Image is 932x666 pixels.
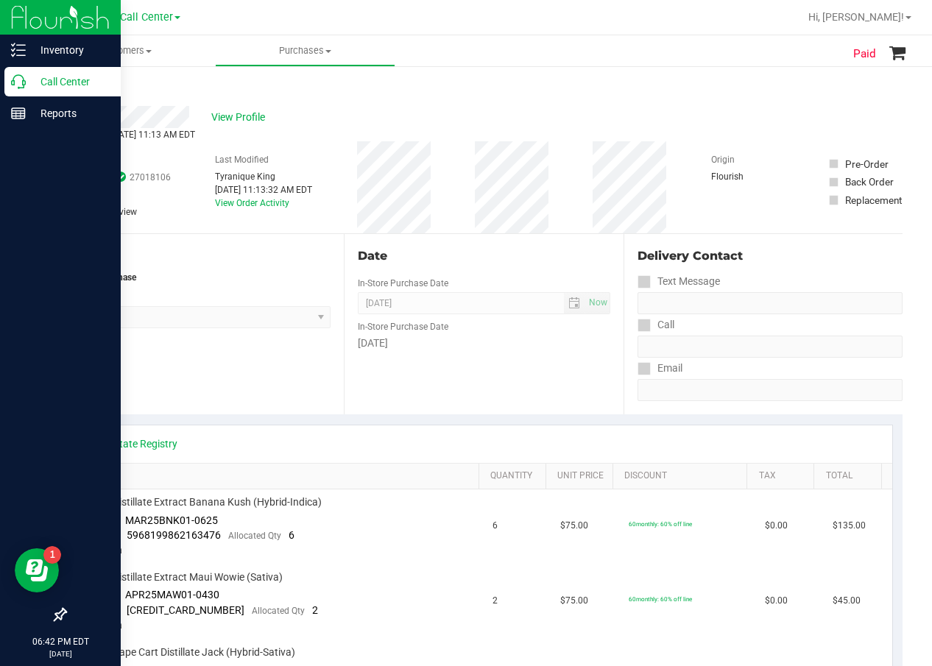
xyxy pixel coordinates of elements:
[711,153,735,166] label: Origin
[638,336,903,358] input: Format: (999) 999-9999
[638,358,682,379] label: Email
[853,46,876,63] span: Paid
[845,157,889,171] div: Pre-Order
[638,247,903,265] div: Delivery Contact
[228,531,281,541] span: Allocated Qty
[358,247,610,265] div: Date
[845,174,894,189] div: Back Order
[26,104,114,122] p: Reports
[43,546,61,564] iframe: Resource center unread badge
[7,635,114,648] p: 06:42 PM EDT
[638,314,674,336] label: Call
[87,470,473,482] a: SKU
[557,470,607,482] a: Unit Price
[125,514,218,526] span: MAR25BNK01-0625
[289,529,294,541] span: 6
[85,495,322,509] span: FT 1g Distillate Extract Banana Kush (Hybrid-Indica)
[358,320,448,333] label: In-Store Purchase Date
[7,648,114,659] p: [DATE]
[11,43,26,57] inline-svg: Inventory
[560,594,588,608] span: $75.00
[215,35,395,66] a: Purchases
[493,594,498,608] span: 2
[638,292,903,314] input: Format: (999) 999-9999
[35,44,215,57] span: Customers
[26,41,114,59] p: Inventory
[127,529,221,541] span: 5968199862163476
[252,606,305,616] span: Allocated Qty
[215,183,312,196] div: [DATE] 11:13:32 AM EDT
[89,436,177,451] a: View State Registry
[560,519,588,533] span: $75.00
[826,470,876,482] a: Total
[215,198,289,208] a: View Order Activity
[65,247,331,265] div: Location
[11,74,26,89] inline-svg: Call Center
[127,604,244,616] span: [CREDIT_CARD_NUMBER]
[629,520,692,528] span: 60monthly: 60% off line
[85,645,295,659] span: FT 1g Vape Cart Distillate Jack (Hybrid-Sativa)
[493,519,498,533] span: 6
[808,11,904,23] span: Hi, [PERSON_NAME]!
[11,106,26,121] inline-svg: Reports
[15,548,59,592] iframe: Resource center
[120,11,173,24] span: Call Center
[116,170,126,184] span: In Sync
[130,171,171,184] span: 27018106
[85,570,283,584] span: FT 1g Distillate Extract Maui Wowie (Sativa)
[765,594,788,608] span: $0.00
[638,271,720,292] label: Text Message
[211,110,270,125] span: View Profile
[215,153,269,166] label: Last Modified
[312,604,318,616] span: 2
[765,519,788,533] span: $0.00
[833,594,861,608] span: $45.00
[711,170,785,183] div: Flourish
[759,470,809,482] a: Tax
[845,193,902,208] div: Replacement
[215,170,312,183] div: Tyranique King
[35,35,215,66] a: Customers
[358,277,448,290] label: In-Store Purchase Date
[833,519,866,533] span: $135.00
[216,44,394,57] span: Purchases
[26,73,114,91] p: Call Center
[490,470,540,482] a: Quantity
[125,589,219,601] span: APR25MAW01-0430
[65,130,195,140] span: Completed [DATE] 11:13 AM EDT
[358,336,610,351] div: [DATE]
[624,470,741,482] a: Discount
[629,595,692,603] span: 60monthly: 60% off line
